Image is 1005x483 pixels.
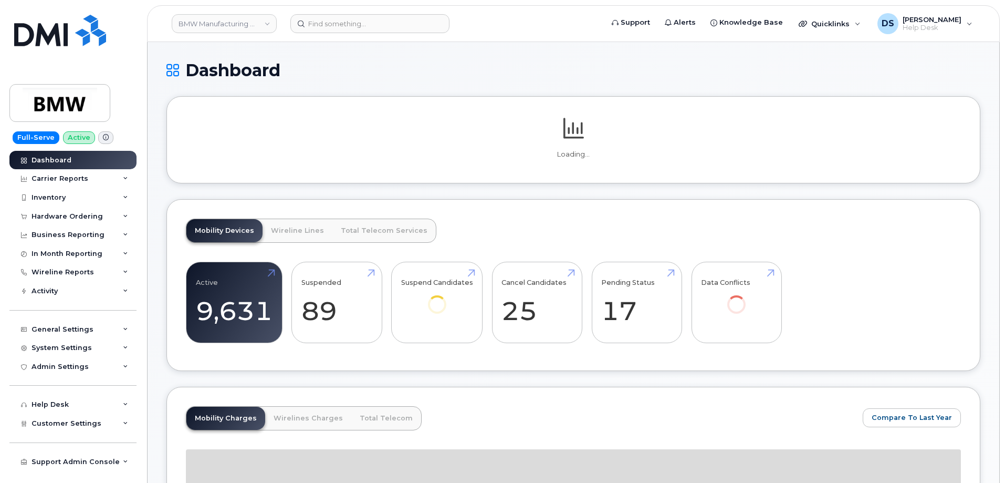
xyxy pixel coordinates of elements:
[863,408,961,427] button: Compare To Last Year
[401,268,473,328] a: Suspend Candidates
[332,219,436,242] a: Total Telecom Services
[186,219,263,242] a: Mobility Devices
[301,268,372,337] a: Suspended 89
[263,219,332,242] a: Wireline Lines
[186,150,961,159] p: Loading...
[701,268,772,328] a: Data Conflicts
[601,268,672,337] a: Pending Status 17
[186,407,265,430] a: Mobility Charges
[265,407,351,430] a: Wirelines Charges
[166,61,980,79] h1: Dashboard
[196,268,273,337] a: Active 9,631
[872,413,952,423] span: Compare To Last Year
[501,268,572,337] a: Cancel Candidates 25
[351,407,421,430] a: Total Telecom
